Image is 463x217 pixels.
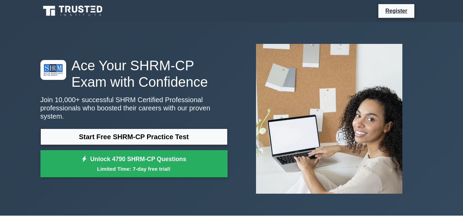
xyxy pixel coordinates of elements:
[49,165,219,173] small: Limited Time: 7-day free trial!
[381,7,411,15] a: Register
[40,96,228,120] p: Join 10,000+ successful SHRM Certified Professional professionals who boosted their careers with ...
[40,57,228,90] h1: Ace Your SHRM-CP Exam with Confidence
[40,150,228,178] a: Unlock 4790 SHRM-CP QuestionsLimited Time: 7-day free trial!
[40,129,228,145] a: Start Free SHRM-CP Practice Test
